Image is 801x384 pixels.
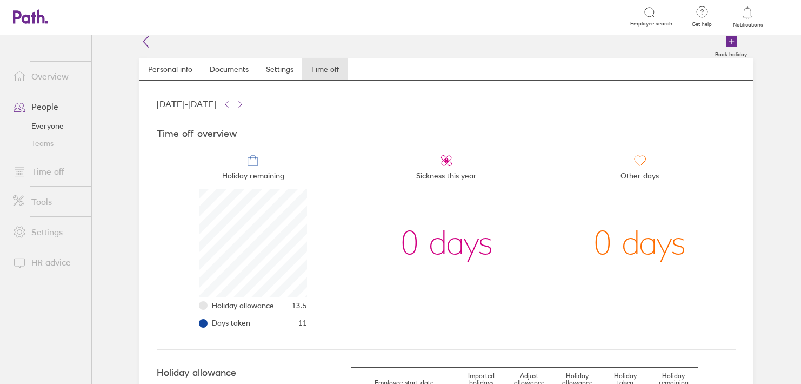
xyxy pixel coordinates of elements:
a: Tools [4,191,91,213]
a: Settings [4,221,91,243]
label: Book holiday [709,48,753,58]
a: Notifications [730,5,765,28]
span: Days taken [212,319,250,327]
span: Holiday remaining [222,167,284,189]
span: Holiday allowance [212,301,274,310]
a: HR advice [4,251,91,273]
span: 11 [298,319,307,327]
div: 0 days [593,189,686,297]
a: Personal info [139,58,201,80]
a: Time off [4,161,91,182]
span: 13.5 [292,301,307,310]
span: Notifications [730,22,765,28]
a: People [4,96,91,117]
h4: Holiday allowance [157,367,308,379]
span: Sickness this year [416,167,477,189]
a: Book holiday [709,35,753,58]
a: Overview [4,65,91,87]
a: Documents [201,58,257,80]
div: 0 days [401,189,493,297]
h4: Time off overview [157,128,736,140]
a: Teams [4,135,91,152]
span: Other days [620,167,659,189]
span: [DATE] - [DATE] [157,99,216,109]
a: Time off [302,58,348,80]
a: Everyone [4,117,91,135]
a: Settings [257,58,302,80]
div: Search [121,11,149,21]
span: Get help [684,21,719,28]
span: Employee search [630,21,672,27]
